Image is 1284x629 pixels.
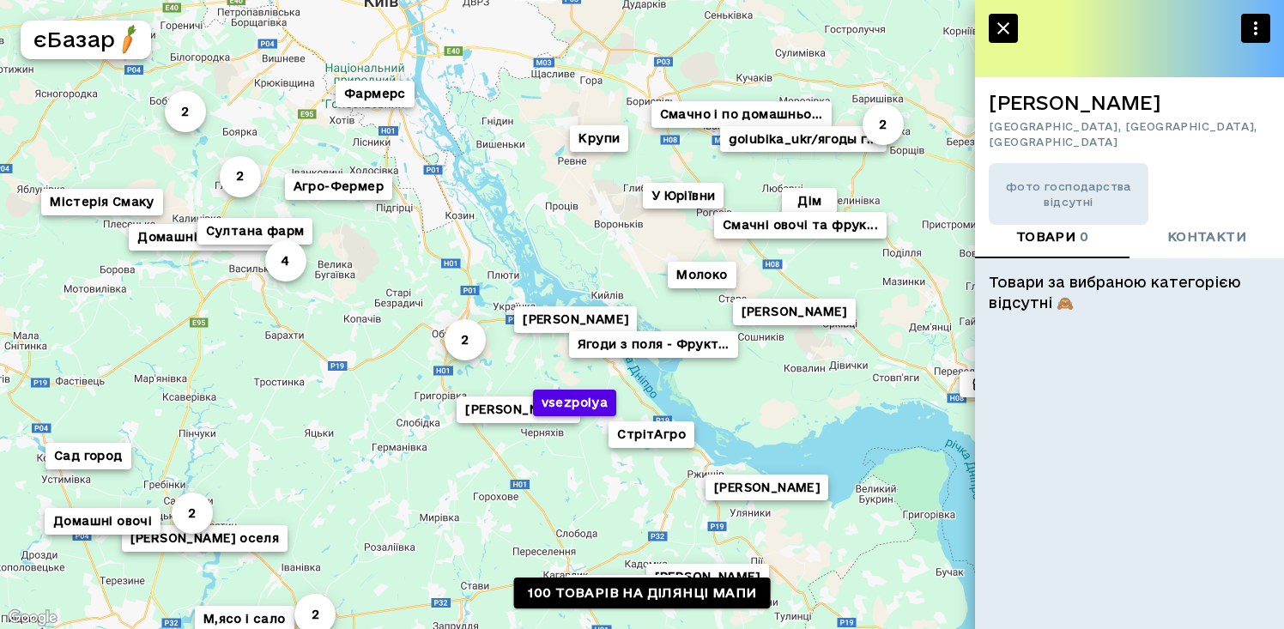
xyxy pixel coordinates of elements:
[33,26,115,53] h5: єБазар
[569,331,738,358] button: Ягоди з поля - Фрукт...
[1167,227,1246,248] span: контакти
[989,118,1270,149] span: [GEOGRAPHIC_DATA], [GEOGRAPHIC_DATA], [GEOGRAPHIC_DATA]
[4,607,61,629] a: Відкрити цю область на Картах Google (відкриється нове вікно)
[129,223,283,250] button: Домашні Смаколики
[514,578,771,609] a: 100 товарів на ділянці мапи
[122,525,288,552] button: [PERSON_NAME] оселя
[720,125,887,152] button: golubika_ukr/ягоды г...
[197,218,313,245] button: Султана фарм
[989,91,1270,115] h6: [PERSON_NAME]
[21,21,151,59] button: єБазарlogo
[336,81,415,107] button: Фармерс
[651,100,832,127] button: Смачно і по домашньо...
[706,474,828,500] button: [PERSON_NAME]
[643,182,724,209] button: У Юріївни
[514,306,637,333] button: [PERSON_NAME]
[609,421,694,448] button: СтрітАгро
[989,272,1270,313] p: Товари за вибраною категорією відсутні 🙈
[989,178,1148,209] span: фото господарства відсутні
[1080,229,1088,244] span: 0
[165,90,206,131] button: 2
[570,124,628,151] button: Крупи
[285,172,392,199] button: Агро-Фермер
[265,240,306,281] button: 4
[733,299,856,325] button: [PERSON_NAME]
[445,319,486,360] button: 2
[45,507,160,534] button: Домашні овочі
[566,574,688,601] button: [PERSON_NAME]
[668,262,736,288] button: Молоко
[113,24,143,54] img: logo
[863,104,904,145] button: 2
[4,607,61,629] img: Google
[172,493,213,534] button: 2
[960,371,1014,397] button: 2
[457,396,579,422] button: [PERSON_NAME]
[41,189,163,215] button: Містерія Смаку
[782,188,837,215] button: Дім
[533,389,617,415] button: vsezpolya
[45,442,131,469] button: Сад город
[646,563,769,590] button: [PERSON_NAME]
[1016,227,1088,248] span: товари
[220,155,261,197] button: 2
[714,212,887,239] button: Смачні овочі та фрук...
